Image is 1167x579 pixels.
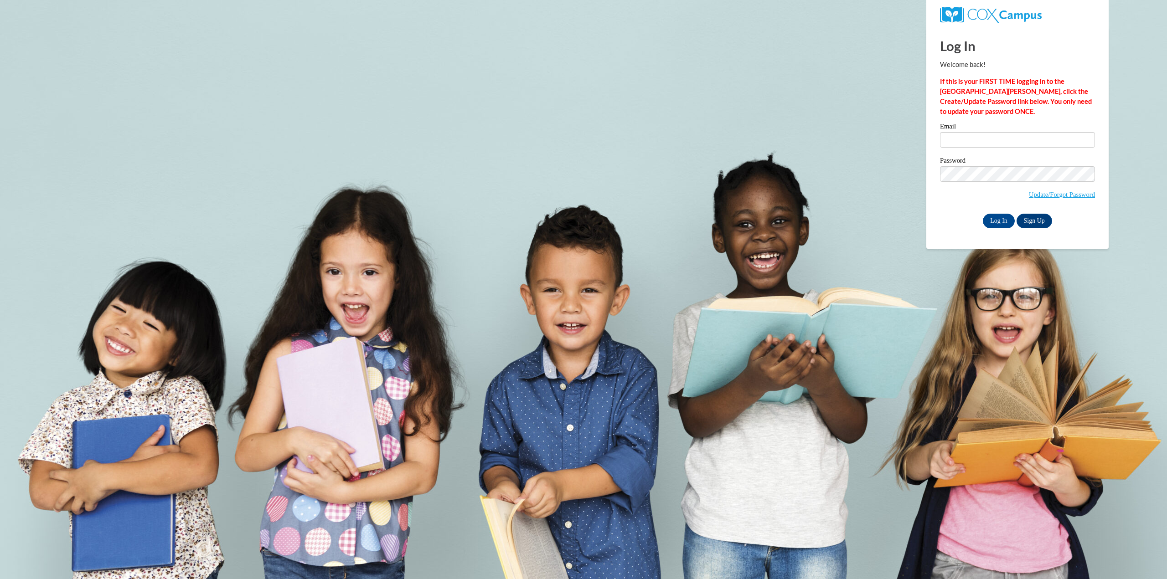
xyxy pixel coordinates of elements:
label: Email [940,123,1095,132]
h1: Log In [940,36,1095,55]
input: Log In [983,214,1015,228]
a: COX Campus [940,10,1042,18]
a: Sign Up [1017,214,1052,228]
a: Update/Forgot Password [1029,191,1095,198]
p: Welcome back! [940,60,1095,70]
img: COX Campus [940,7,1042,23]
strong: If this is your FIRST TIME logging in to the [GEOGRAPHIC_DATA][PERSON_NAME], click the Create/Upd... [940,77,1092,115]
label: Password [940,157,1095,166]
